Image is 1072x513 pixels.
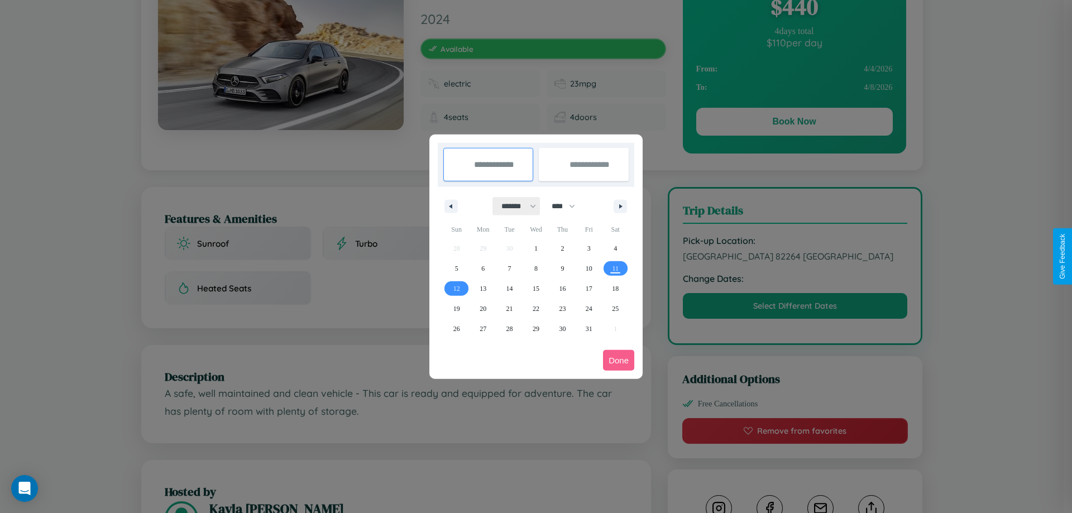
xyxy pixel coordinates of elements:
span: Tue [496,220,523,238]
span: 14 [506,279,513,299]
button: 12 [443,279,470,299]
button: 27 [470,319,496,339]
button: 19 [443,299,470,319]
span: 24 [586,299,592,319]
span: 7 [508,258,511,279]
span: 6 [481,258,485,279]
button: 24 [576,299,602,319]
span: 13 [480,279,486,299]
span: 2 [561,238,564,258]
button: 31 [576,319,602,339]
button: 29 [523,319,549,339]
span: 3 [587,238,591,258]
span: 20 [480,299,486,319]
span: Fri [576,220,602,238]
span: Mon [470,220,496,238]
button: 8 [523,258,549,279]
button: 15 [523,279,549,299]
button: 6 [470,258,496,279]
button: 18 [602,279,629,299]
button: Done [603,350,634,371]
button: 13 [470,279,496,299]
button: 10 [576,258,602,279]
button: 20 [470,299,496,319]
button: 16 [549,279,576,299]
span: 29 [533,319,539,339]
span: 11 [612,258,619,279]
button: 3 [576,238,602,258]
span: Wed [523,220,549,238]
span: 4 [614,238,617,258]
span: 25 [612,299,619,319]
span: 10 [586,258,592,279]
button: 23 [549,299,576,319]
span: 26 [453,319,460,339]
button: 7 [496,258,523,279]
span: 23 [559,299,566,319]
button: 22 [523,299,549,319]
button: 30 [549,319,576,339]
span: 5 [455,258,458,279]
div: Open Intercom Messenger [11,475,38,502]
button: 11 [602,258,629,279]
button: 2 [549,238,576,258]
span: 16 [559,279,566,299]
span: 15 [533,279,539,299]
button: 1 [523,238,549,258]
span: 17 [586,279,592,299]
button: 21 [496,299,523,319]
span: 1 [534,238,538,258]
span: Sat [602,220,629,238]
span: Sun [443,220,470,238]
span: 30 [559,319,566,339]
span: 28 [506,319,513,339]
span: 19 [453,299,460,319]
button: 9 [549,258,576,279]
button: 4 [602,238,629,258]
span: 9 [561,258,564,279]
button: 5 [443,258,470,279]
button: 28 [496,319,523,339]
span: 8 [534,258,538,279]
span: 21 [506,299,513,319]
span: 18 [612,279,619,299]
span: 12 [453,279,460,299]
button: 25 [602,299,629,319]
span: 31 [586,319,592,339]
button: 26 [443,319,470,339]
button: 17 [576,279,602,299]
button: 14 [496,279,523,299]
span: Thu [549,220,576,238]
span: 27 [480,319,486,339]
div: Give Feedback [1059,234,1066,279]
span: 22 [533,299,539,319]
